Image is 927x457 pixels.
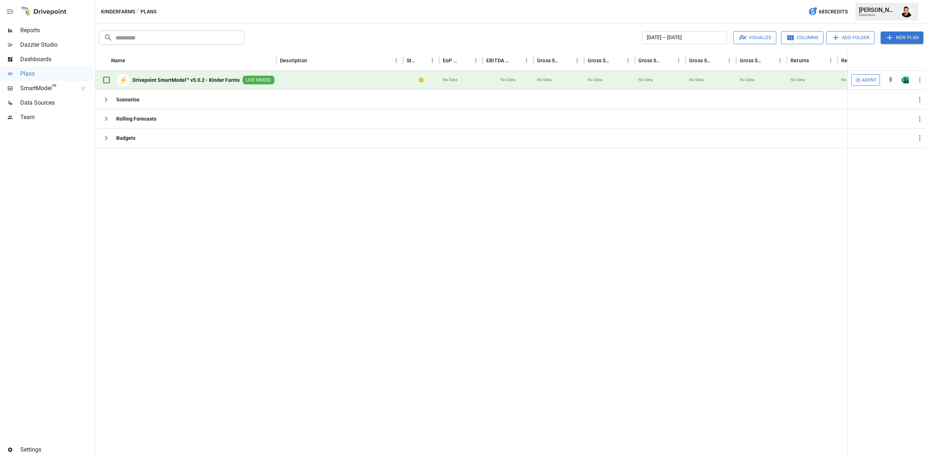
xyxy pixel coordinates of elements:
[819,7,848,16] span: 685 Credits
[443,77,457,83] span: No Data
[689,58,713,63] div: Gross Sales: Wholesale
[417,55,427,66] button: Sort
[20,70,93,78] span: Plans
[663,55,674,66] button: Sort
[427,55,437,66] button: Status column menu
[805,5,851,18] button: 685Credits
[20,84,73,93] span: SmartModel
[20,55,93,64] span: Dashboards
[674,55,684,66] button: Gross Sales: Marketplace column menu
[638,77,653,83] span: No Data
[588,58,612,63] div: Gross Sales: DTC Online
[851,74,880,86] button: Agent
[613,55,623,66] button: Sort
[471,55,481,66] button: EoP Cash column menu
[790,77,805,83] span: No Data
[859,7,897,13] div: [PERSON_NAME]
[537,58,561,63] div: Gross Sales
[20,41,93,49] span: Dazzler Studio
[407,58,416,63] div: Status
[117,74,130,87] div: ⚡
[501,77,515,83] span: No Data
[116,115,156,122] b: Rolling Forecasts
[765,55,775,66] button: Sort
[781,31,823,44] button: Columns
[917,55,927,66] button: Sort
[887,76,894,84] div: Open in Quick Edit
[443,58,460,63] div: EoP Cash
[841,77,856,83] span: No Data
[116,96,139,103] b: Scenarios
[537,77,551,83] span: No Data
[137,7,139,16] div: /
[724,55,734,66] button: Gross Sales: Wholesale column menu
[826,55,836,66] button: Returns column menu
[521,55,532,66] button: EBITDA Margin column menu
[20,445,93,454] span: Settings
[638,58,663,63] div: Gross Sales: Marketplace
[897,1,917,22] button: Francisco Sanchez
[20,113,93,122] span: Team
[391,55,401,66] button: Description column menu
[126,55,136,66] button: Sort
[572,55,582,66] button: Gross Sales column menu
[841,58,865,63] div: Returns: DTC Online
[133,76,240,84] b: Drivepoint SmartModel™ v5.0.2 - Kinder Farms
[280,58,307,63] div: Description
[111,58,125,63] div: Name
[562,55,572,66] button: Sort
[461,55,471,66] button: Sort
[52,83,57,92] span: ™
[901,6,913,17] img: Francisco Sanchez
[902,76,909,84] img: g5qfjXmAAAAABJRU5ErkJggg==
[243,77,274,84] span: LIVE MODEL
[862,76,877,84] span: Agent
[790,58,809,63] div: Returns
[20,98,93,107] span: Data Sources
[308,55,318,66] button: Sort
[689,77,704,83] span: No Data
[826,31,874,44] button: Add Folder
[733,31,776,44] button: Visualize
[902,76,909,84] div: Open in Excel
[859,13,897,17] div: KinderFarms
[419,76,424,84] div: Your plan has changes in Excel that are not reflected in the Drivepoint Data Warehouse, select "S...
[714,55,724,66] button: Sort
[623,55,633,66] button: Gross Sales: DTC Online column menu
[810,55,820,66] button: Sort
[887,76,894,84] img: quick-edit-flash.b8aec18c.svg
[511,55,521,66] button: Sort
[486,58,511,63] div: EBITDA Margin
[20,26,93,35] span: Reports
[588,77,602,83] span: No Data
[740,58,764,63] div: Gross Sales: Retail
[775,55,785,66] button: Gross Sales: Retail column menu
[740,77,754,83] span: No Data
[642,31,727,44] button: [DATE] – [DATE]
[116,134,135,142] b: Budgets
[101,7,135,16] button: KinderFarms
[881,32,923,44] button: New Plan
